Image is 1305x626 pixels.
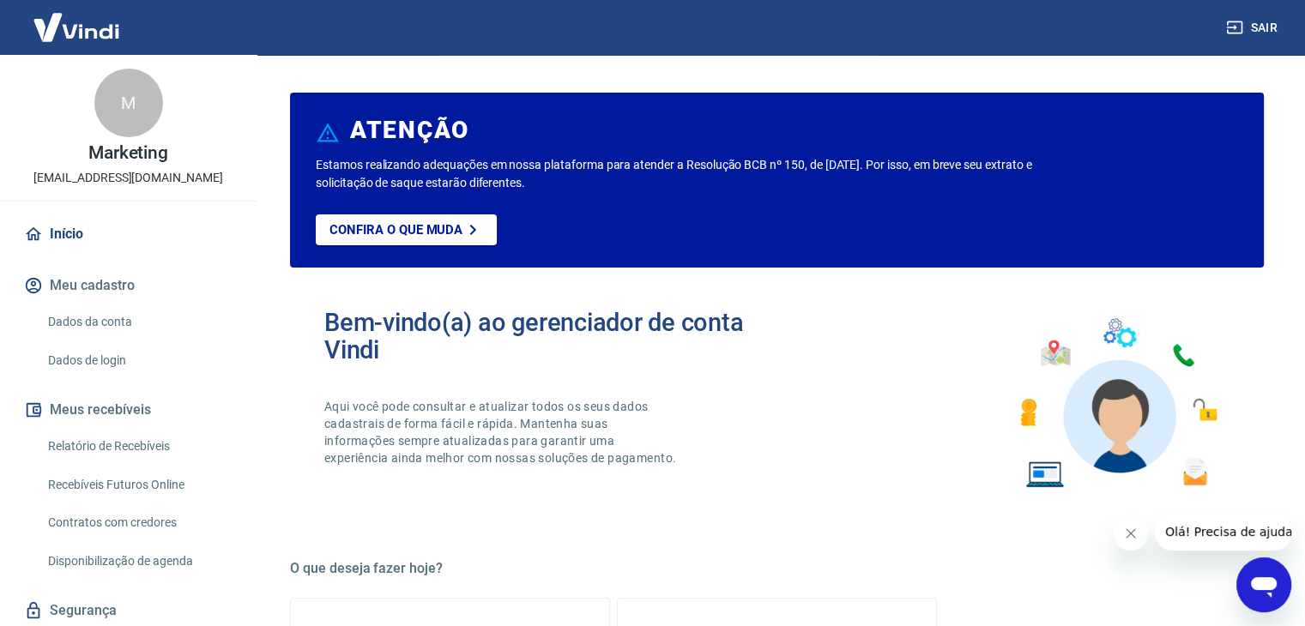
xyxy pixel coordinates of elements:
a: Disponibilização de agenda [41,544,236,579]
p: Aqui você pode consultar e atualizar todos os seus dados cadastrais de forma fácil e rápida. Mant... [324,398,680,466]
div: M [94,69,163,137]
h6: ATENÇÃO [350,122,469,139]
a: Confira o que muda [316,214,497,245]
a: Início [21,215,236,253]
img: Vindi [21,1,132,53]
span: Olá! Precisa de ajuda? [10,12,144,26]
p: Confira o que muda [329,222,462,238]
p: Marketing [88,144,169,162]
iframe: Mensagem da empresa [1155,513,1291,551]
a: Dados de login [41,343,236,378]
a: Relatório de Recebíveis [41,429,236,464]
button: Meu cadastro [21,267,236,304]
a: Contratos com credores [41,505,236,540]
iframe: Botão para abrir a janela de mensagens [1236,557,1291,612]
a: Recebíveis Futuros Online [41,467,236,503]
h5: O que deseja fazer hoje? [290,560,1264,577]
h2: Bem-vindo(a) ao gerenciador de conta Vindi [324,309,777,364]
p: [EMAIL_ADDRESS][DOMAIN_NAME] [33,169,223,187]
button: Meus recebíveis [21,391,236,429]
iframe: Fechar mensagem [1114,516,1148,551]
img: Imagem de um avatar masculino com diversos icones exemplificando as funcionalidades do gerenciado... [1005,309,1229,498]
a: Dados da conta [41,304,236,340]
p: Estamos realizando adequações em nossa plataforma para atender a Resolução BCB nº 150, de [DATE].... [316,156,1054,192]
button: Sair [1223,12,1284,44]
